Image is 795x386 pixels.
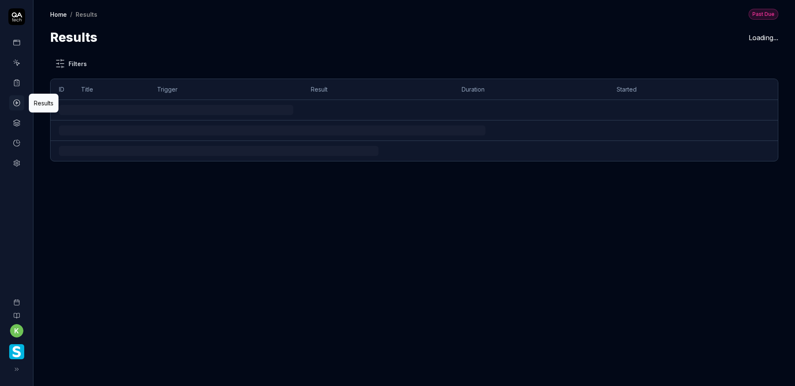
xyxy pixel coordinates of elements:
[10,324,23,337] button: k
[51,79,73,100] th: ID
[453,79,608,100] th: Duration
[749,9,778,20] div: Past Due
[50,10,67,18] a: Home
[76,10,97,18] div: Results
[9,344,24,359] img: Smartlinx Logo
[749,8,778,20] button: Past Due
[3,292,30,306] a: Book a call with us
[50,28,97,47] h1: Results
[3,306,30,319] a: Documentation
[34,99,53,107] div: Results
[70,10,72,18] div: /
[749,33,778,43] div: Loading...
[149,79,302,100] th: Trigger
[73,79,149,100] th: Title
[608,79,761,100] th: Started
[302,79,453,100] th: Result
[50,55,92,72] button: Filters
[3,337,30,361] button: Smartlinx Logo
